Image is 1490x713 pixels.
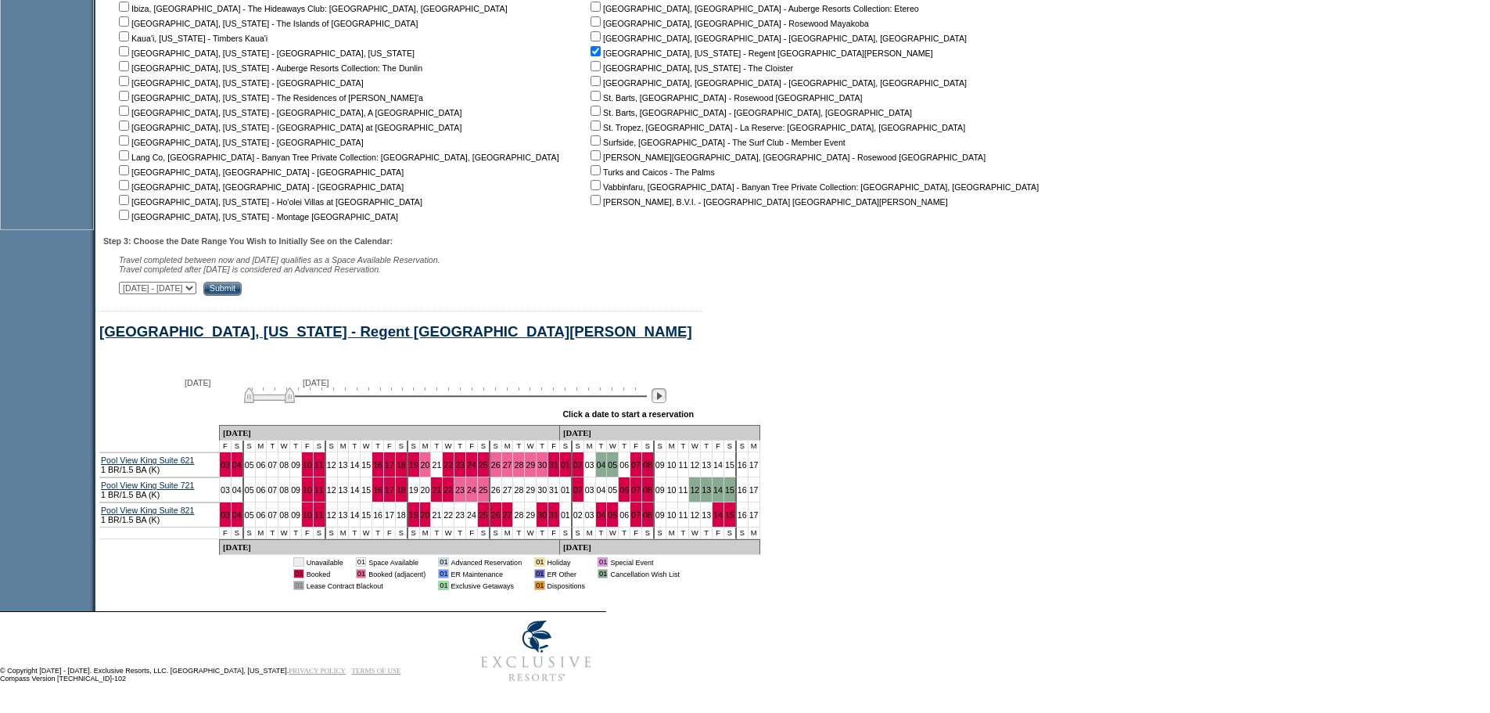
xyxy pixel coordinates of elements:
[99,502,220,528] td: 1 BR/1.5 BA (K)
[385,510,394,520] a: 17
[291,485,300,495] a: 09
[690,510,699,520] a: 12
[713,528,724,539] td: F
[738,460,747,470] a: 16
[466,528,478,539] td: F
[642,528,655,539] td: S
[431,441,443,452] td: T
[290,441,302,452] td: T
[643,510,652,520] a: 08
[349,441,361,452] td: T
[384,528,396,539] td: F
[666,528,678,539] td: M
[438,569,448,578] td: 01
[289,667,346,675] a: PRIVACY POLICY
[587,138,846,147] nobr: Surfside, [GEOGRAPHIC_DATA] - The Surf Club - Member Event
[587,19,869,28] nobr: [GEOGRAPHIC_DATA], [GEOGRAPHIC_DATA] - Rosewood Mayakoba
[101,506,194,515] a: Pool View King Suite 821
[652,388,666,403] img: Next
[279,460,289,470] a: 08
[244,528,256,539] td: S
[479,460,488,470] a: 25
[749,510,759,520] a: 17
[587,93,862,103] nobr: St. Barts, [GEOGRAPHIC_DATA] - Rosewood [GEOGRAPHIC_DATA]
[420,441,432,452] td: M
[221,485,230,495] a: 03
[630,441,642,452] td: F
[548,557,586,567] td: Holiday
[713,441,724,452] td: F
[655,528,666,539] td: S
[490,441,502,452] td: S
[678,528,690,539] td: T
[689,441,701,452] td: W
[256,441,267,452] td: M
[307,557,343,567] td: Unavailable
[350,510,359,520] a: 14
[421,510,430,520] a: 20
[701,441,713,452] td: T
[631,485,641,495] a: 07
[724,441,737,452] td: S
[479,485,488,495] a: 25
[361,460,371,470] a: 15
[397,485,406,495] a: 18
[451,569,522,578] td: ER Maintenance
[526,485,535,495] a: 29
[701,528,713,539] td: T
[232,485,242,495] a: 04
[610,557,680,567] td: Special Event
[587,153,986,162] nobr: [PERSON_NAME][GEOGRAPHIC_DATA], [GEOGRAPHIC_DATA] - Rosewood [GEOGRAPHIC_DATA]
[607,441,619,452] td: W
[655,510,665,520] a: 09
[678,441,690,452] td: T
[502,441,514,452] td: M
[749,441,760,452] td: M
[560,425,760,441] td: [DATE]
[608,510,617,520] a: 05
[454,528,466,539] td: T
[396,441,408,452] td: S
[257,510,266,520] a: 06
[587,63,793,73] nobr: [GEOGRAPHIC_DATA], [US_STATE] - The Cloister
[443,528,454,539] td: W
[619,460,629,470] a: 06
[307,569,343,578] td: Booked
[350,460,359,470] a: 14
[220,441,232,452] td: F
[513,528,525,539] td: T
[443,485,453,495] a: 22
[513,441,525,452] td: T
[455,510,465,520] a: 23
[587,108,912,117] nobr: St. Barts, [GEOGRAPHIC_DATA] - [GEOGRAPHIC_DATA], [GEOGRAPHIC_DATA]
[573,510,583,520] a: 02
[598,569,608,578] td: 01
[356,569,366,578] td: 01
[326,441,338,452] td: S
[116,197,422,207] nobr: [GEOGRAPHIC_DATA], [US_STATE] - Ho'olei Villas at [GEOGRAPHIC_DATA]
[713,460,723,470] a: 14
[655,485,665,495] a: 09
[116,78,364,88] nobr: [GEOGRAPHIC_DATA], [US_STATE] - [GEOGRAPHIC_DATA]
[279,485,289,495] a: 08
[361,528,372,539] td: W
[643,485,652,495] a: 08
[116,19,418,28] nobr: [GEOGRAPHIC_DATA], [US_STATE] - The Islands of [GEOGRAPHIC_DATA]
[643,460,652,470] a: 08
[314,510,324,520] a: 11
[245,460,254,470] a: 05
[526,460,535,470] a: 29
[244,441,256,452] td: S
[361,510,371,520] a: 15
[421,485,430,495] a: 20
[314,485,324,495] a: 11
[220,528,232,539] td: F
[99,323,692,340] a: [GEOGRAPHIC_DATA], [US_STATE] - Regent [GEOGRAPHIC_DATA][PERSON_NAME]
[185,378,211,387] span: [DATE]
[491,485,501,495] a: 26
[291,510,300,520] a: 09
[587,4,919,13] nobr: [GEOGRAPHIC_DATA], [GEOGRAPHIC_DATA] - Auberge Resorts Collection: Etereo
[257,460,266,470] a: 06
[666,441,678,452] td: M
[642,441,655,452] td: S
